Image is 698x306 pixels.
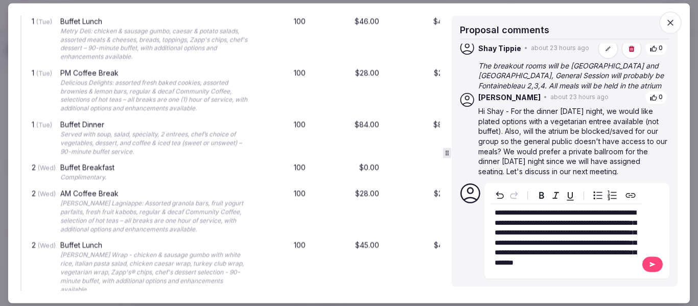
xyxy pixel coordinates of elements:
button: 0 [645,91,667,105]
span: (Tue) [36,122,52,129]
span: Proposal comments [460,25,549,35]
span: 0 [659,93,663,102]
span: [PERSON_NAME] [478,93,541,103]
div: 2 [30,240,50,296]
span: (Wed) [38,242,56,250]
button: Numbered list [605,188,619,202]
button: Bulleted list [591,188,605,202]
div: $8,400.00 [389,120,471,158]
div: 100 [259,16,308,63]
div: Metry Deli: chicken & sausage gumbo, caesar & potato salads, assorted meats & cheeses, breads, to... [60,27,248,61]
span: • [524,44,528,53]
div: Buffet Breakfast [60,164,248,172]
div: AM Coffee Break [60,191,248,198]
div: Served with soup, salad, specialty, 2 entrees, chef’s choice of vegetables, dessert, and coffee &... [60,131,248,156]
div: 100 [259,240,308,296]
div: 2 [30,162,50,184]
div: editable markdown [491,204,642,272]
div: Complimentary. [60,174,248,182]
div: $84.00 [316,120,381,158]
div: $28.00 [316,189,381,236]
div: 100 [259,162,308,184]
div: $4,500.00 [389,240,471,296]
div: $4,600.00 [389,16,471,63]
button: Bold [534,188,549,202]
div: Buffet Lunch [60,18,248,25]
div: 1 [30,67,50,115]
div: 100 [259,189,308,236]
button: Undo Ctrl+Z [493,188,507,202]
div: $0.00 [316,162,381,184]
div: [PERSON_NAME] Lagniappe: Assorted granola bars, fruit yogurt parfaits, fresh fruit kabobs, regula... [60,200,248,234]
div: Buffet Lunch [60,242,248,249]
div: 100 [259,120,308,158]
div: $2,800.00 [389,67,471,115]
div: toggle group [591,188,619,202]
div: 1 [30,120,50,158]
button: Create link [623,188,638,202]
span: (Wed) [38,191,56,198]
div: $28.00 [316,67,381,115]
div: $45.00 [316,240,381,296]
span: Shay Tippie [478,43,521,54]
div: PM Coffee Break [60,69,248,77]
div: $2,800.00 [389,189,471,236]
em: The breakout rooms will be [GEOGRAPHIC_DATA] and [GEOGRAPHIC_DATA], General Session will probably... [478,61,664,90]
div: [PERSON_NAME] Wrap - chicken & sausage gumbo with white rice, italian pasta salad, chicken caesar... [60,251,248,294]
button: Underline [563,188,577,202]
div: 2 [30,189,50,236]
div: 100 [259,67,308,115]
span: (Tue) [36,18,52,26]
span: (Tue) [36,69,52,77]
div: Buffet Dinner [60,122,248,129]
div: $46.00 [316,16,381,63]
span: (Wed) [38,164,56,172]
span: 0 [659,44,663,53]
p: Hi Shay - For the dinner [DATE] night, we would like plated options with a vegetarian entree avai... [478,107,667,177]
span: • [544,93,547,102]
div: Delicious Delights: assorted fresh baked cookies, assorted brownies & lemon bars, regular & decaf... [60,79,248,113]
div: 1 [30,16,50,63]
button: 0 [645,42,667,56]
div: $0.00 [389,162,471,184]
button: Italic [549,188,563,202]
span: about 23 hours ago [531,44,589,53]
span: about 23 hours ago [550,93,609,102]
